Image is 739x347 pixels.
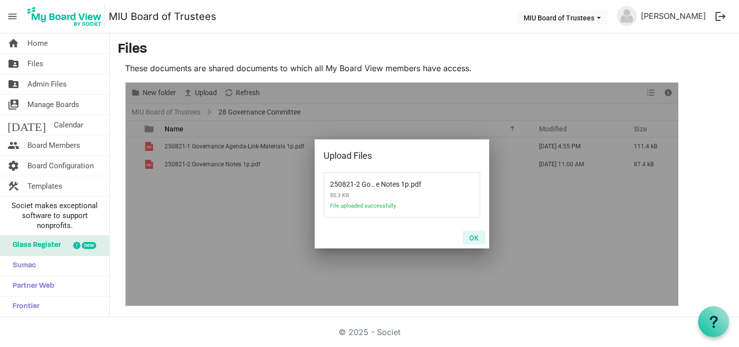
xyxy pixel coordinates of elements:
span: menu [3,7,22,26]
p: These documents are shared documents to which all My Board View members have access. [125,62,679,74]
a: [PERSON_NAME] [637,6,710,26]
a: MIU Board of Trustees [109,6,216,26]
img: no-profile-picture.svg [617,6,637,26]
span: folder_shared [7,74,19,94]
span: Societ makes exceptional software to support nonprofits. [4,201,105,231]
span: 250821-2 Governance Notes 1p.pdf [330,174,409,188]
a: My Board View Logo [24,4,109,29]
span: people [7,135,19,155]
span: home [7,33,19,53]
button: logout [710,6,731,27]
span: Frontier [7,297,39,317]
span: Board Members [27,135,80,155]
span: Glass Register [7,235,61,255]
button: OK [463,231,485,244]
h3: Files [118,41,731,58]
span: Calendar [54,115,83,135]
span: construction [7,176,19,196]
span: folder_shared [7,54,19,74]
span: Templates [27,176,62,196]
div: Upload Files [324,148,449,163]
img: My Board View Logo [24,4,105,29]
span: Board Configuration [27,156,94,176]
span: Admin Files [27,74,67,94]
span: Manage Boards [27,95,79,115]
span: Home [27,33,48,53]
button: MIU Board of Trustees dropdownbutton [517,10,607,24]
span: Partner Web [7,276,54,296]
span: settings [7,156,19,176]
span: File uploaded successfully [330,203,435,215]
span: [DATE] [7,115,46,135]
span: 85.3 KB [330,188,435,203]
span: switch_account [7,95,19,115]
div: new [82,242,96,249]
span: Files [27,54,43,74]
a: © 2025 - Societ [339,327,400,337]
span: Sumac [7,256,36,276]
